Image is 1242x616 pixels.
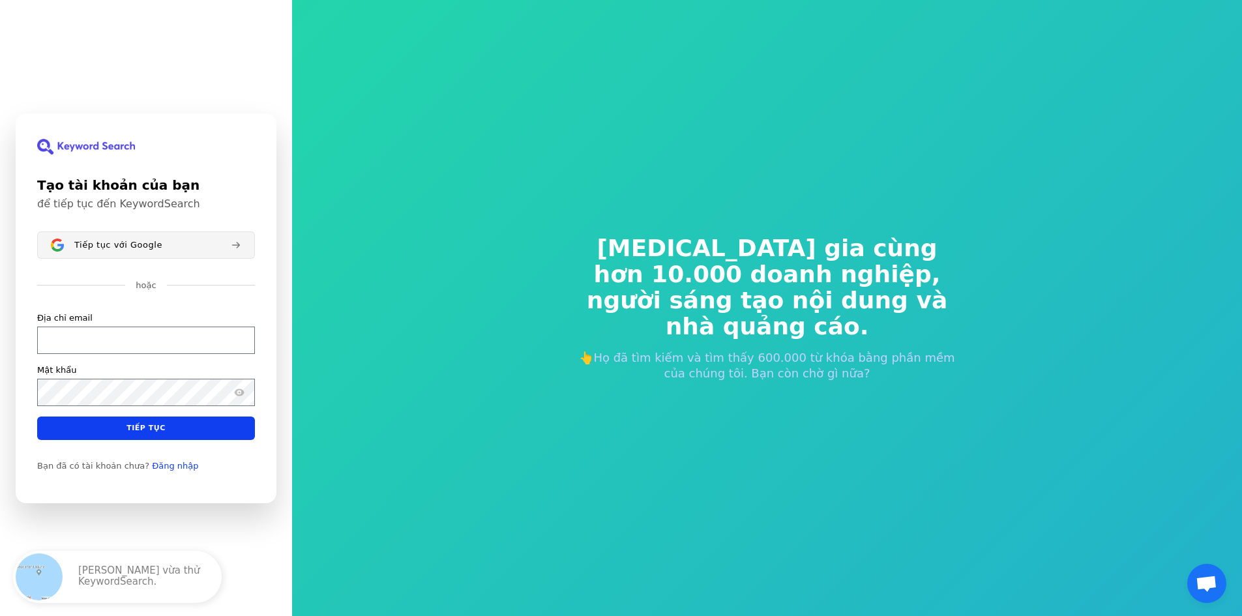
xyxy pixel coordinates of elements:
[1187,564,1226,603] a: Mở cuộc trò chuyện
[231,384,247,400] button: Hiển thị mật khẩu
[37,364,76,374] font: Mật khẩu
[74,239,162,249] font: Tiếp tục với Google
[51,239,64,252] img: Đăng nhập bằng Google
[37,416,255,439] button: Tiếp tục
[16,553,63,600] img: Philippines
[37,177,200,193] font: Tạo tài khoản của bạn
[152,460,198,471] a: Đăng nhập
[37,460,149,470] font: Bạn đã có tài khoản chưa?
[37,198,200,210] font: để tiếp tục đến KeywordSearch
[152,460,198,470] font: Đăng nhập
[594,235,941,287] font: [MEDICAL_DATA] gia cùng hơn 10.000 doanh nghiệp,
[579,351,954,380] font: 👆Họ đã tìm kiếm và tìm thấy 600.000 từ khóa bằng phần mềm của chúng tôi. Bạn còn chờ gì nữa?
[136,280,156,290] font: hoặc
[37,231,255,259] button: Đăng nhập bằng GoogleTiếp tục với Google
[37,139,135,154] img: Tìm kiếm từ khóa
[587,287,947,340] font: người sáng tạo nội dung và nhà quảng cáo.
[78,565,200,587] font: [PERSON_NAME] vừa thử KeywordSearch.
[37,312,93,322] font: Địa chỉ email
[126,424,166,432] font: Tiếp tục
